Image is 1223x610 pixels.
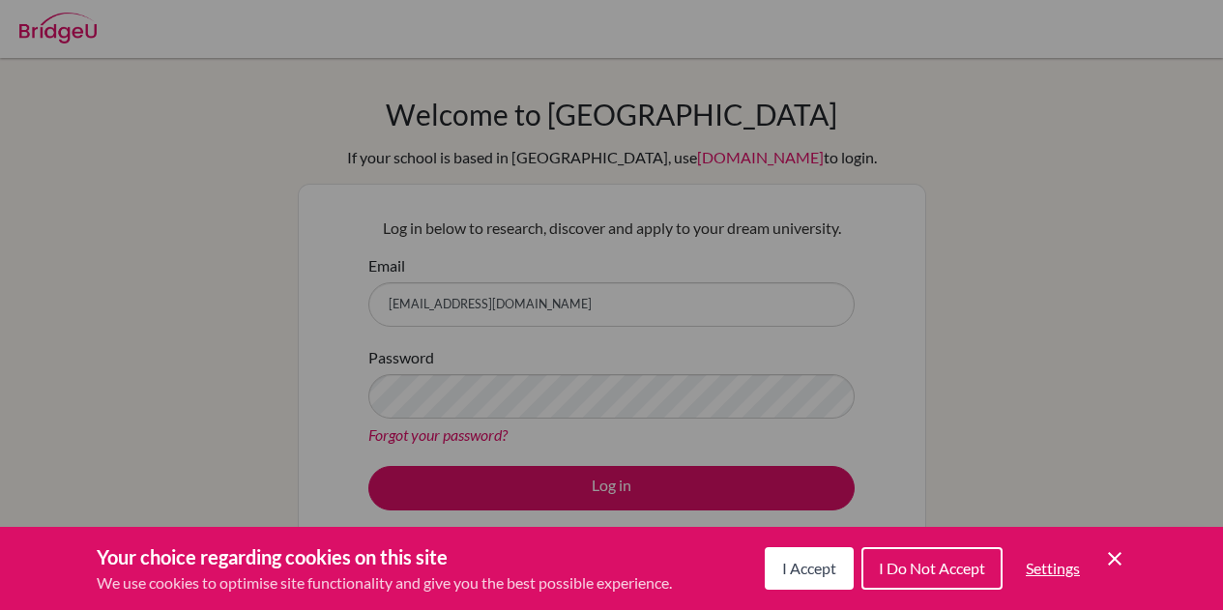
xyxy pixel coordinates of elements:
button: I Accept [765,547,854,590]
span: I Do Not Accept [879,559,985,577]
span: Settings [1026,559,1080,577]
h3: Your choice regarding cookies on this site [97,542,672,571]
span: I Accept [782,559,836,577]
p: We use cookies to optimise site functionality and give you the best possible experience. [97,571,672,595]
button: I Do Not Accept [861,547,1003,590]
button: Settings [1010,549,1095,588]
button: Save and close [1103,547,1126,570]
